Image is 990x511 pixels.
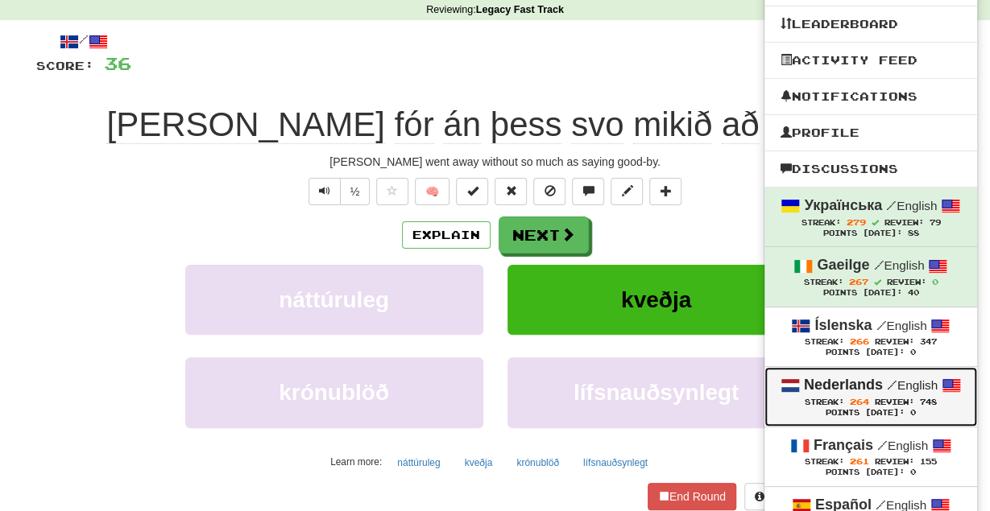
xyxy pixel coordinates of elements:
button: Help! [744,483,802,510]
span: Streak: [805,398,844,406]
span: Review: [875,337,914,346]
div: Points [DATE]: 88 [781,229,961,239]
button: 🧠 [415,178,449,205]
button: Play sentence audio (ctl+space) [309,178,341,205]
button: náttúruleg [388,451,449,475]
span: Streak includes today. [871,219,878,226]
span: krónublöð [279,380,389,405]
span: að [722,105,760,144]
span: þess [491,105,562,144]
button: Set this sentence to 100% Mastered (alt+m) [456,178,488,205]
span: / [877,438,888,452]
button: náttúruleg [185,265,483,335]
span: svo [571,105,623,144]
span: 36 [104,53,131,73]
span: Review: [884,218,923,227]
button: lífsnauðsynlegt [507,357,806,427]
button: Add to collection (alt+a) [649,178,681,205]
button: lífsnauðsynlegt [574,451,657,475]
a: Íslenska /English Streak: 266 Review: 347 Points [DATE]: 0 [764,307,977,366]
span: / [873,258,884,272]
button: kveðja [456,451,502,475]
span: / [876,318,886,332]
div: Points [DATE]: 0 [781,348,961,358]
span: 279 [846,217,865,227]
span: 155 [920,457,937,466]
div: Points [DATE]: 0 [781,468,961,478]
div: / [36,31,131,52]
a: Nederlands /English Streak: 264 Review: 748 Points [DATE]: 0 [764,367,977,426]
button: Favorite sentence (alt+f) [376,178,408,205]
small: English [876,319,926,332]
strong: Українська [804,197,882,213]
small: English [873,258,924,272]
span: Review: [875,398,914,406]
strong: Nederlands [804,377,883,393]
span: 79 [929,218,940,227]
span: Streak: [803,278,843,286]
div: Text-to-speech controls [305,178,371,205]
div: Points [DATE]: 40 [781,288,961,299]
div: Points [DATE]: 0 [781,408,961,418]
button: Discuss sentence (alt+u) [572,178,604,205]
span: fór [395,105,434,144]
a: Français /English Streak: 261 Review: 155 Points [DATE]: 0 [764,427,977,486]
button: kveðja [507,265,806,335]
small: English [877,439,928,452]
button: ½ [340,178,371,205]
span: 266 [850,336,869,346]
span: Review: [886,278,926,286]
small: English [886,199,937,212]
span: Score: [36,59,94,72]
span: 264 [850,397,869,406]
span: 748 [920,398,937,406]
span: 261 [850,456,869,466]
span: Streak: [801,218,840,227]
span: Streak: [805,337,844,346]
small: Learn more: [330,456,382,468]
a: Leaderboard [764,14,977,35]
span: / [887,377,897,392]
small: English [887,378,938,392]
span: 0 [931,277,938,286]
button: krónublöð [185,357,483,427]
button: Edit sentence (alt+d) [611,178,643,205]
div: [PERSON_NAME] went away without so much as saying good-by. [36,154,955,170]
button: krónublöð [507,451,568,475]
a: Українська /English Streak: 279 Review: 79 Points [DATE]: 88 [764,188,977,246]
a: Discussions [764,159,977,179]
strong: Íslenska [814,317,872,333]
a: Profile [764,122,977,143]
a: Gaeilge /English Streak: 267 Review: 0 Points [DATE]: 40 [764,247,977,306]
strong: Français [814,437,873,453]
span: 267 [848,277,868,286]
strong: Legacy Fast Track [476,4,564,15]
button: Explain [402,221,491,249]
span: / [886,198,897,212]
span: Review: [875,457,914,466]
span: lífsnauðsynlegt [574,380,739,405]
span: mikið [633,105,712,144]
span: Streak includes today. [873,278,880,286]
span: 347 [920,337,937,346]
a: Activity Feed [764,50,977,71]
span: án [443,105,481,144]
strong: Gaeilge [817,257,869,273]
button: End Round [648,483,736,510]
a: Notifications [764,86,977,107]
span: náttúruleg [279,287,389,312]
span: Streak: [805,457,844,466]
button: Ignore sentence (alt+i) [533,178,565,205]
button: Reset to 0% Mastered (alt+r) [495,178,527,205]
button: Next [499,216,589,253]
span: [PERSON_NAME] [106,105,384,144]
span: kveðja [621,287,691,312]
